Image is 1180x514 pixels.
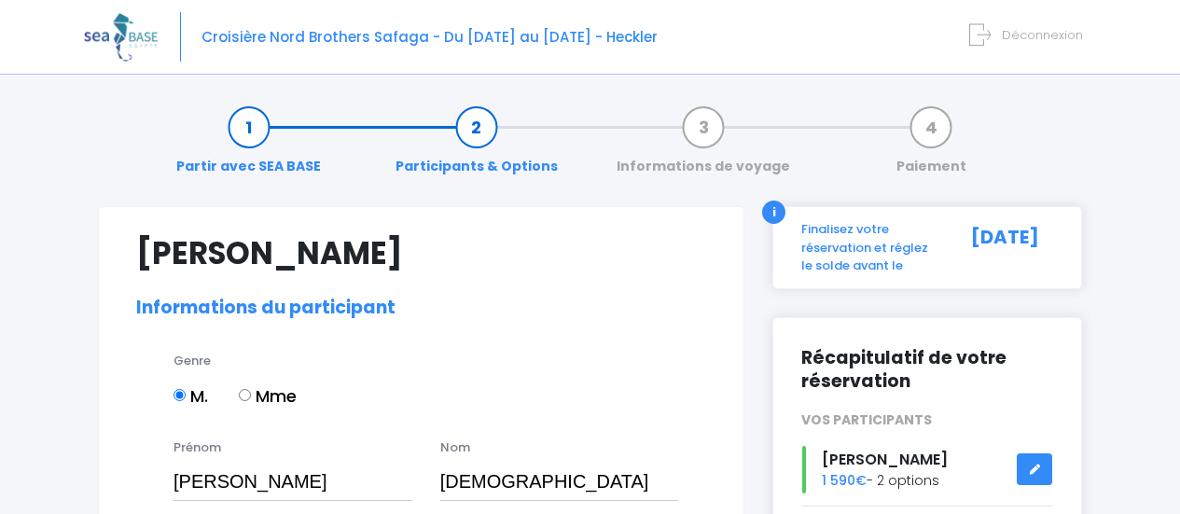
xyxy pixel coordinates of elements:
[787,220,951,275] div: Finalisez votre réservation et réglez le solde avant le
[174,383,208,409] label: M.
[136,235,706,271] h1: [PERSON_NAME]
[386,118,567,176] a: Participants & Options
[201,27,658,47] span: Croisière Nord Brothers Safaga - Du [DATE] au [DATE] - Heckler
[167,118,330,176] a: Partir avec SEA BASE
[787,410,1067,430] div: VOS PARTICIPANTS
[440,438,470,457] label: Nom
[174,438,221,457] label: Prénom
[801,346,1053,393] h2: Récapitulatif de votre réservation
[1002,26,1083,44] span: Déconnexion
[787,446,1067,493] div: - 2 options
[239,389,251,401] input: Mme
[174,389,186,401] input: M.
[887,118,976,176] a: Paiement
[174,352,211,370] label: Genre
[822,471,867,490] span: 1 590€
[136,298,706,319] h2: Informations du participant
[762,201,785,224] div: i
[822,449,948,470] span: [PERSON_NAME]
[607,118,799,176] a: Informations de voyage
[951,220,1067,275] div: [DATE]
[239,383,297,409] label: Mme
